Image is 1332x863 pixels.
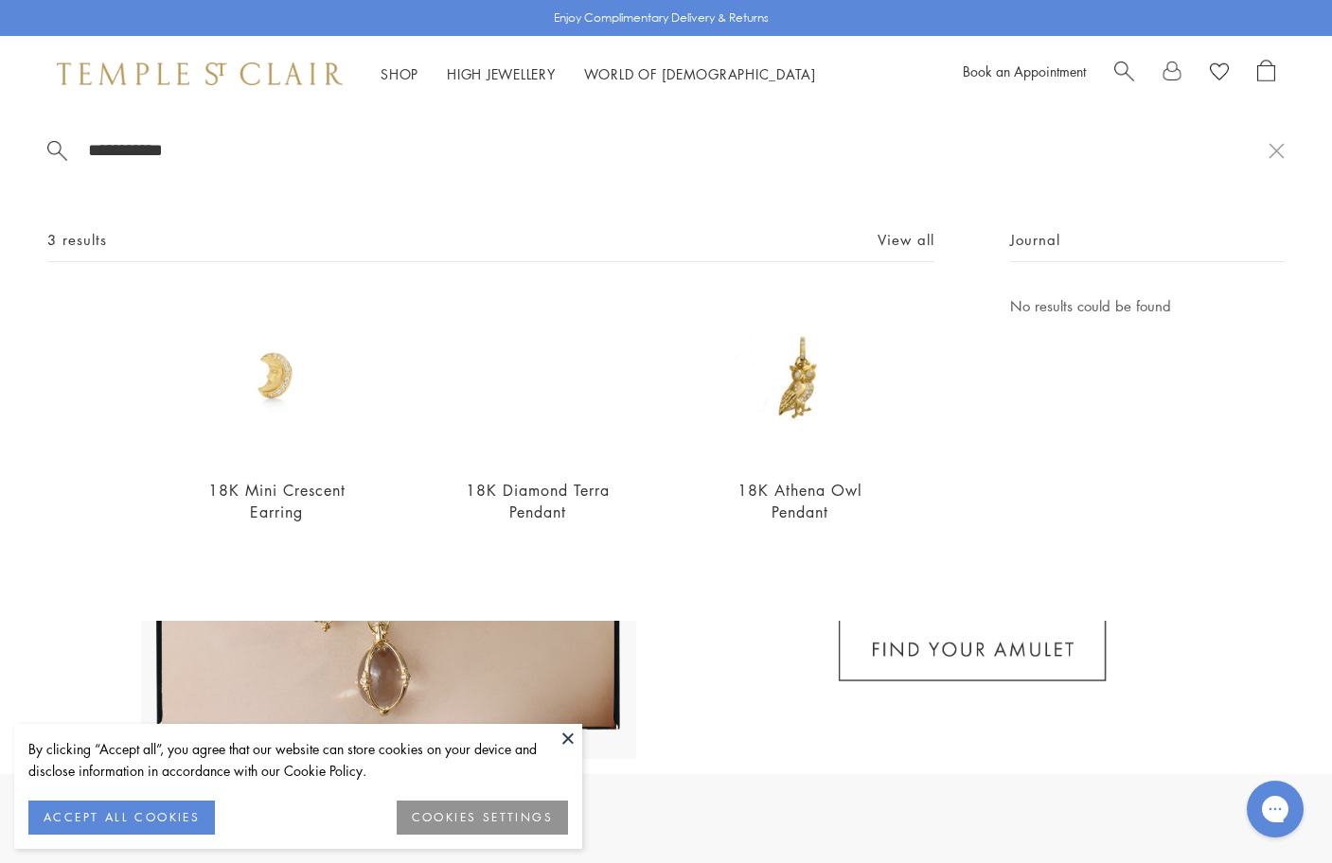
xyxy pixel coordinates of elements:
img: E18105-MINICRES [193,294,360,461]
button: ACCEPT ALL COOKIES [28,801,215,835]
a: ShopShop [381,64,418,83]
img: 18K Athena Owl Pendant [717,294,883,461]
a: High JewelleryHigh Jewellery [447,64,556,83]
a: 18K Diamond Terra Pendant [466,480,610,522]
a: View Wishlist [1210,60,1229,88]
a: Search [1114,60,1134,88]
a: Book an Appointment [963,62,1086,80]
a: 18K Mini Crescent Earring [208,480,346,522]
span: Journal [1010,228,1060,252]
p: Enjoy Complimentary Delivery & Returns [554,9,769,27]
div: By clicking “Accept all”, you agree that our website can store cookies on your device and disclos... [28,738,568,782]
nav: Main navigation [381,62,816,86]
span: 3 results [47,228,107,252]
img: Temple St. Clair [57,62,343,85]
p: No results could be found [1010,294,1285,318]
a: 18K Athena Owl Pendant [737,480,862,522]
a: View all [878,229,934,250]
button: COOKIES SETTINGS [397,801,568,835]
iframe: Gorgias live chat messenger [1237,774,1313,844]
a: Open Shopping Bag [1257,60,1275,88]
img: 18K Diamond Terra Pendant [454,294,621,461]
a: World of [DEMOGRAPHIC_DATA]World of [DEMOGRAPHIC_DATA] [584,64,816,83]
